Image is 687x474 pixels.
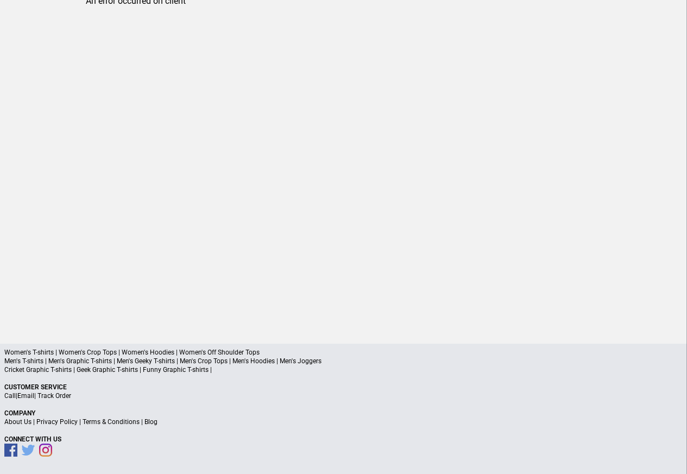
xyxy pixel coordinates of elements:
[17,392,34,400] a: Email
[36,418,78,426] a: Privacy Policy
[4,391,683,400] p: | |
[4,383,683,391] p: Customer Service
[4,348,683,357] p: Women's T-shirts | Women's Crop Tops | Women's Hoodies | Women's Off Shoulder Tops
[37,392,71,400] a: Track Order
[4,392,16,400] a: Call
[4,418,683,426] p: | | |
[4,418,31,426] a: About Us
[4,435,683,444] p: Connect With Us
[4,357,683,365] p: Men's T-shirts | Men's Graphic T-shirts | Men's Geeky T-shirts | Men's Crop Tops | Men's Hoodies ...
[144,418,157,426] a: Blog
[83,418,140,426] a: Terms & Conditions
[4,365,683,374] p: Cricket Graphic T-shirts | Geek Graphic T-shirts | Funny Graphic T-shirts |
[4,409,683,418] p: Company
